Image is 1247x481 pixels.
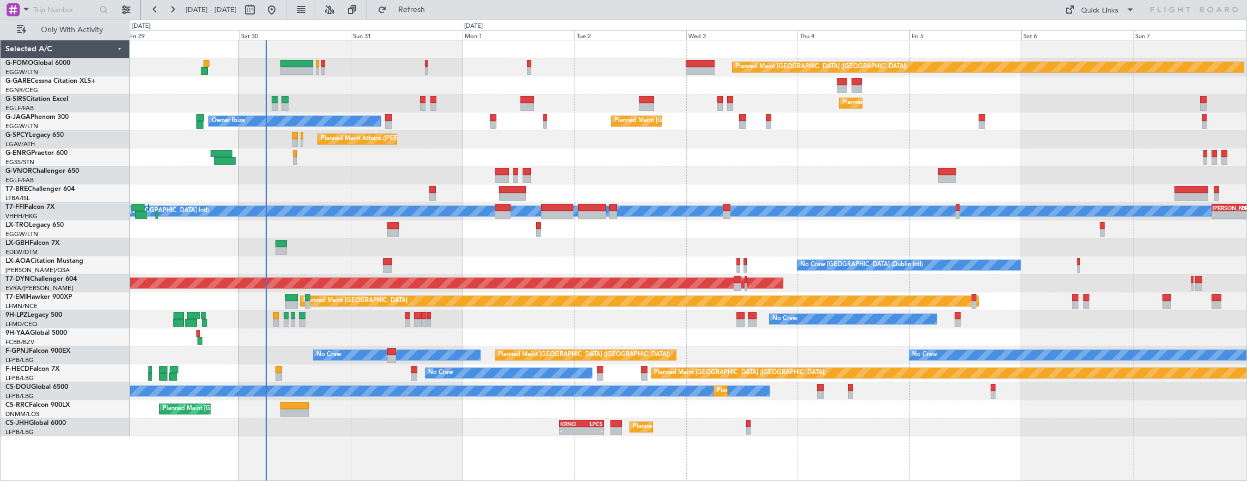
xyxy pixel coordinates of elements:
a: FCBB/BZV [5,338,34,346]
a: [PERSON_NAME]/QSA [5,266,70,274]
div: Planned Maint [GEOGRAPHIC_DATA] ([GEOGRAPHIC_DATA]) [654,365,826,381]
span: G-JAGA [5,114,31,121]
span: Refresh [389,6,435,14]
div: LPCS [581,420,603,427]
div: Tue 2 [574,30,686,40]
div: Sat 30 [239,30,351,40]
div: Mon 1 [463,30,574,40]
a: EGGW/LTN [5,230,38,238]
a: T7-DYNChallenger 604 [5,276,77,282]
span: 9H-YAA [5,330,30,336]
a: EGGW/LTN [5,122,38,130]
a: LTBA/ISL [5,194,30,202]
a: G-FOMOGlobal 6000 [5,60,70,67]
span: T7-FFI [5,204,25,211]
a: LFPB/LBG [5,392,34,400]
div: [DATE] [132,22,151,31]
a: LFPB/LBG [5,356,34,364]
div: Planned Maint [GEOGRAPHIC_DATA] ([GEOGRAPHIC_DATA]) [717,383,889,399]
a: G-SIRSCitation Excel [5,96,68,103]
div: No Crew [428,365,453,381]
div: No Crew [912,347,937,363]
div: - [1213,212,1234,218]
div: Planned Maint [GEOGRAPHIC_DATA] ([GEOGRAPHIC_DATA]) [842,95,1014,111]
a: G-VNORChallenger 650 [5,168,79,175]
a: LFPB/LBG [5,374,34,382]
a: F-GPNJFalcon 900EX [5,348,70,354]
div: No Crew [316,347,341,363]
div: No Crew [GEOGRAPHIC_DATA] (Dublin Intl) [800,257,923,273]
a: CS-DOUGlobal 6500 [5,384,68,390]
a: T7-BREChallenger 604 [5,186,75,193]
span: CS-RRC [5,402,29,408]
a: 9H-LPZLegacy 500 [5,312,62,318]
div: Planned Maint Athens ([PERSON_NAME] Intl) [321,131,446,147]
div: Sun 31 [351,30,463,40]
div: - [560,428,581,434]
a: EVRA/[PERSON_NAME] [5,284,73,292]
div: Owner Ibiza [212,113,245,129]
div: Planned Maint [GEOGRAPHIC_DATA] ([GEOGRAPHIC_DATA]) [163,401,334,417]
a: LFMN/NCE [5,302,38,310]
a: DNMM/LOS [5,410,39,418]
a: LX-TROLegacy 650 [5,222,64,229]
div: Sat 6 [1021,30,1133,40]
div: Planned Maint [GEOGRAPHIC_DATA] [303,293,407,309]
a: LGAV/ATH [5,140,35,148]
div: No Crew [772,311,798,327]
span: LX-TRO [5,222,29,229]
div: Thu 4 [798,30,909,40]
span: [DATE] - [DATE] [185,5,237,15]
div: Quick Links [1081,5,1118,16]
span: G-GARE [5,78,31,85]
div: Planned Maint [GEOGRAPHIC_DATA] ([GEOGRAPHIC_DATA]) [735,59,907,75]
div: Planned Maint [GEOGRAPHIC_DATA] ([GEOGRAPHIC_DATA]) [614,113,786,129]
span: G-SIRS [5,96,26,103]
a: EGGW/LTN [5,68,38,76]
span: T7-BRE [5,186,28,193]
div: [DATE] [464,22,483,31]
span: G-VNOR [5,168,32,175]
button: Quick Links [1059,1,1140,19]
span: T7-DYN [5,276,30,282]
a: VHHH/HKG [5,212,38,220]
div: Fri 5 [909,30,1021,40]
div: Planned Maint [GEOGRAPHIC_DATA] ([GEOGRAPHIC_DATA]) [498,347,670,363]
input: Trip Number [33,2,96,18]
span: F-HECD [5,366,29,372]
span: LX-AOA [5,258,31,264]
a: G-ENRGPraetor 600 [5,150,68,157]
a: T7-EMIHawker 900XP [5,294,72,300]
span: F-GPNJ [5,348,29,354]
button: Refresh [373,1,438,19]
a: LFPB/LBG [5,428,34,436]
span: G-SPCY [5,132,29,139]
div: Fri 29 [127,30,239,40]
a: F-HECDFalcon 7X [5,366,59,372]
span: G-FOMO [5,60,33,67]
div: Wed 3 [686,30,798,40]
a: LFMD/CEQ [5,320,37,328]
a: EGLF/FAB [5,176,34,184]
a: EGSS/STN [5,158,34,166]
a: G-SPCYLegacy 650 [5,132,64,139]
span: T7-EMI [5,294,27,300]
span: 9H-LPZ [5,312,27,318]
div: KRNO [560,420,581,427]
a: 9H-YAAGlobal 5000 [5,330,67,336]
a: CS-RRCFalcon 900LX [5,402,70,408]
span: G-ENRG [5,150,31,157]
a: EDLW/DTM [5,248,38,256]
a: CS-JHHGlobal 6000 [5,420,66,426]
a: T7-FFIFalcon 7X [5,204,55,211]
a: EGLF/FAB [5,104,34,112]
a: G-JAGAPhenom 300 [5,114,69,121]
div: Sun 7 [1133,30,1245,40]
button: Only With Activity [12,21,118,39]
a: LX-GBHFalcon 7X [5,240,59,246]
div: [PERSON_NAME] [1213,205,1234,211]
span: Only With Activity [28,26,115,34]
span: CS-DOU [5,384,31,390]
span: LX-GBH [5,240,29,246]
div: Planned Maint [GEOGRAPHIC_DATA] ([GEOGRAPHIC_DATA]) [633,419,805,435]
